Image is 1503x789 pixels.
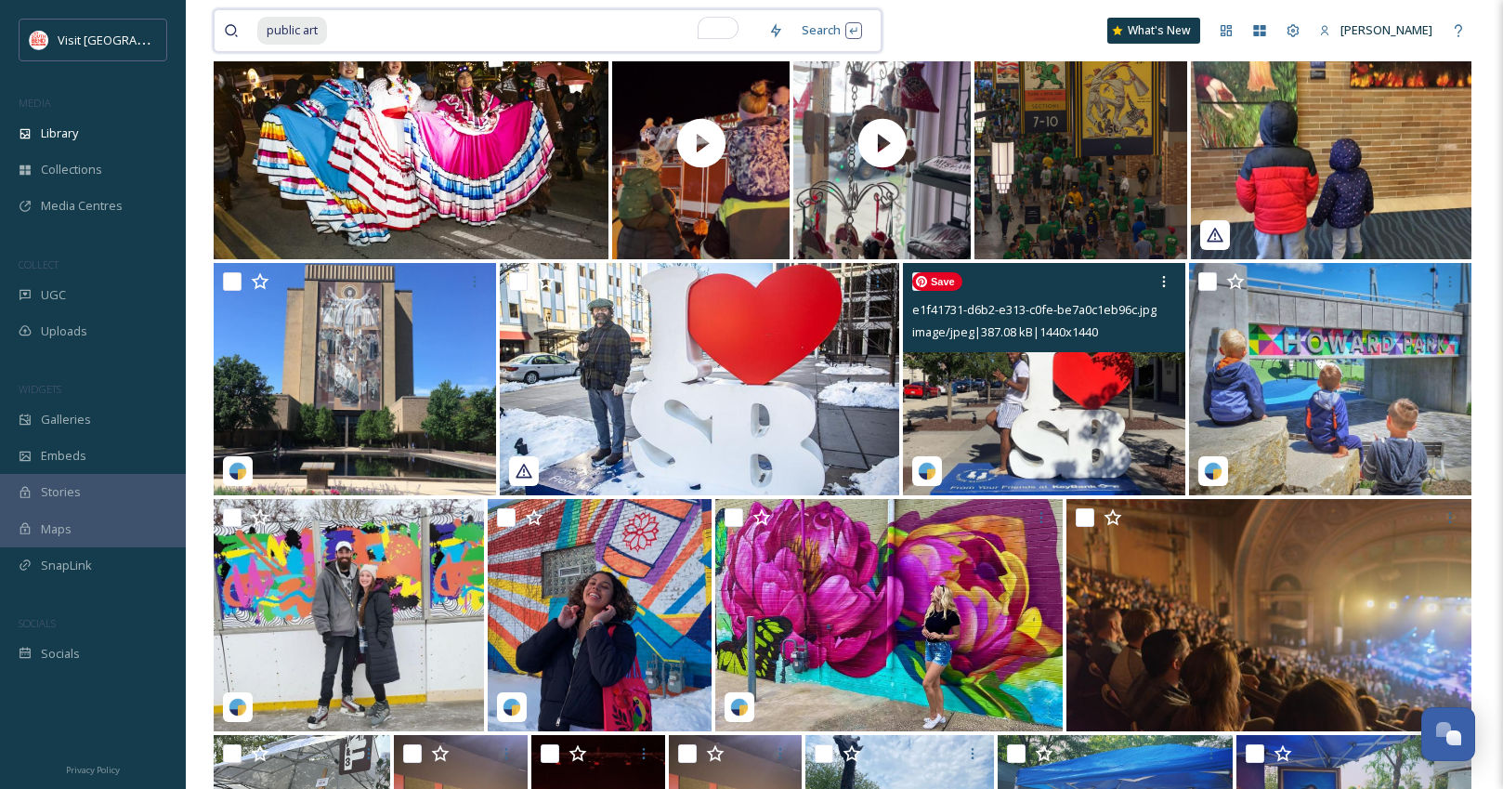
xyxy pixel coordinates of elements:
a: [PERSON_NAME] [1310,12,1442,48]
span: Embeds [41,447,86,465]
img: 364cf061-240d-9f01-28b3-a49472f38184.jpg [1189,263,1471,495]
span: Save [912,272,962,291]
span: Library [41,125,78,142]
img: ad4ff035-b4d7-f0e2-8cf4-ae78e44efa8c.jpg [488,499,712,731]
div: Search [792,12,871,48]
img: c9bebea3-e2ab-b47c-49e2-1f6d8e44c599.jpg [500,263,898,495]
a: Privacy Policy [66,757,120,780]
a: What's New [1107,18,1200,44]
span: Stories [41,483,81,501]
span: Uploads [41,322,87,340]
span: SOCIALS [19,616,56,630]
img: 241213 DTSB Parade_048-Michael%20Caterina.jpg [214,27,608,259]
span: [PERSON_NAME] [1340,21,1432,38]
span: UGC [41,286,66,304]
span: MEDIA [19,96,51,110]
span: Galleries [41,411,91,428]
span: WIDGETS [19,382,61,396]
span: Maps [41,520,72,538]
img: snapsea-logo.png [1204,462,1222,480]
img: snapsea-logo.png [730,698,749,717]
img: thumbnail [793,27,971,259]
img: 2679b01a-ec3d-c0b8-96f4-b11fef0e1f3f.jpg [214,499,484,731]
button: Open Chat [1421,707,1475,761]
img: vsbm-stackedMISH_CMYKlogo2017.jpg [30,31,48,49]
span: COLLECT [19,257,59,271]
span: image/jpeg | 387.08 kB | 1440 x 1440 [912,323,1098,340]
span: Collections [41,161,102,178]
span: Socials [41,645,80,663]
img: thumbnail [612,27,790,259]
img: MOD_2189_1.JPG [1066,499,1471,731]
span: Media Centres [41,197,123,215]
img: snapsea-logo.png [503,698,521,717]
img: f8d2ee9b-5151-5e87-934f-1da5b856214d.jpg [214,263,496,495]
img: snapsea-logo.png [229,698,247,717]
span: Visit [GEOGRAPHIC_DATA] [58,31,202,48]
input: To enrich screen reader interactions, please activate Accessibility in Grammarly extension settings [329,10,759,51]
img: snapsea-logo.png [918,462,936,480]
img: 4fe3a047-335c-693b-e234-bb5df0437d96.jpg [974,27,1187,259]
img: e1f41731-d6b2-e313-c0fe-be7a0c1eb96c.jpg [903,263,1185,495]
span: e1f41731-d6b2-e313-c0fe-be7a0c1eb96c.jpg [912,301,1157,318]
span: public art [257,17,327,44]
span: Privacy Policy [66,764,120,776]
img: 13618e49-60d4-9811-868f-70aa54e339f6.jpg [1191,27,1471,259]
span: SnapLink [41,557,92,574]
img: 5fda8e56-d50f-dca2-7ae1-ac2873166c3c.jpg [715,499,1063,731]
img: snapsea-logo.png [229,462,247,480]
